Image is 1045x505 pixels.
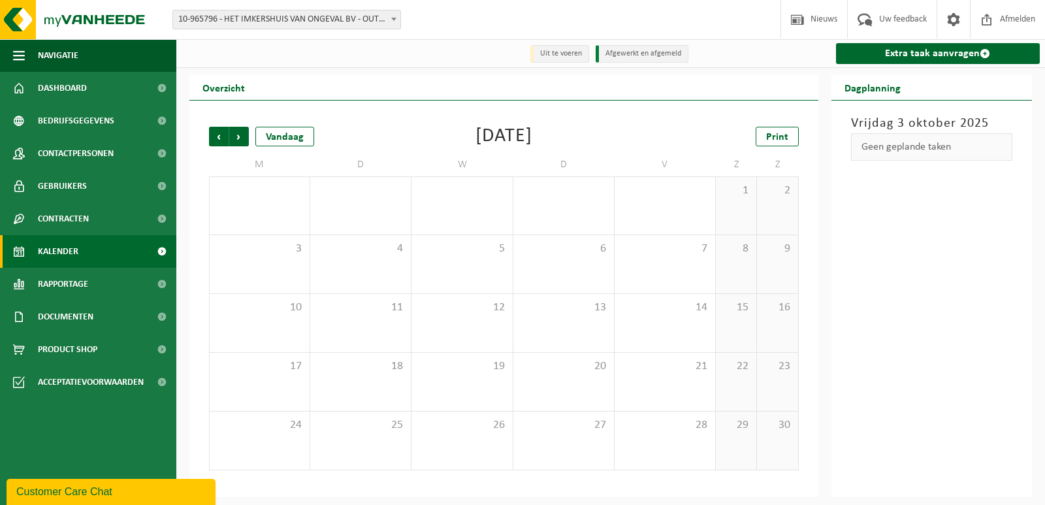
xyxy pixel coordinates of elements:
span: Contactpersonen [38,137,114,170]
span: 8 [722,242,750,256]
span: Acceptatievoorwaarden [38,366,144,399]
span: 19 [418,359,506,374]
span: 22 [722,359,750,374]
span: Kalender [38,235,78,268]
span: 11 [317,301,404,315]
span: Volgende [229,127,249,146]
span: 21 [621,359,709,374]
td: Z [716,153,757,176]
span: Rapportage [38,268,88,301]
span: 20 [520,359,607,374]
span: 10-965796 - HET IMKERSHUIS VAN ONGEVAL BV - OUTER [173,10,400,29]
span: Navigatie [38,39,78,72]
span: 18 [317,359,404,374]
span: 29 [722,418,750,432]
span: 5 [418,242,506,256]
td: M [209,153,310,176]
td: D [310,153,411,176]
span: 25 [317,418,404,432]
span: 9 [764,242,791,256]
h2: Dagplanning [831,74,914,100]
span: 12 [418,301,506,315]
span: Documenten [38,301,93,333]
span: 30 [764,418,791,432]
span: 23 [764,359,791,374]
span: 14 [621,301,709,315]
iframe: chat widget [7,476,218,505]
td: D [513,153,615,176]
span: 1 [722,184,750,198]
span: 6 [520,242,607,256]
span: 4 [317,242,404,256]
td: W [411,153,513,176]
span: 16 [764,301,791,315]
span: 24 [216,418,303,432]
span: 3 [216,242,303,256]
div: [DATE] [475,127,532,146]
span: 10-965796 - HET IMKERSHUIS VAN ONGEVAL BV - OUTER [172,10,401,29]
a: Print [756,127,799,146]
span: Bedrijfsgegevens [38,105,114,137]
span: 2 [764,184,791,198]
span: Print [766,132,788,142]
td: V [615,153,716,176]
div: Vandaag [255,127,314,146]
span: 17 [216,359,303,374]
span: Vorige [209,127,229,146]
span: 27 [520,418,607,432]
span: Dashboard [38,72,87,105]
span: 15 [722,301,750,315]
span: 7 [621,242,709,256]
h3: Vrijdag 3 oktober 2025 [851,114,1013,133]
span: 28 [621,418,709,432]
h2: Overzicht [189,74,258,100]
div: Geen geplande taken [851,133,1013,161]
span: 26 [418,418,506,432]
li: Afgewerkt en afgemeld [596,45,688,63]
span: Gebruikers [38,170,87,203]
span: 13 [520,301,607,315]
span: Contracten [38,203,89,235]
span: Product Shop [38,333,97,366]
li: Uit te voeren [530,45,589,63]
span: 10 [216,301,303,315]
td: Z [757,153,798,176]
a: Extra taak aanvragen [836,43,1040,64]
